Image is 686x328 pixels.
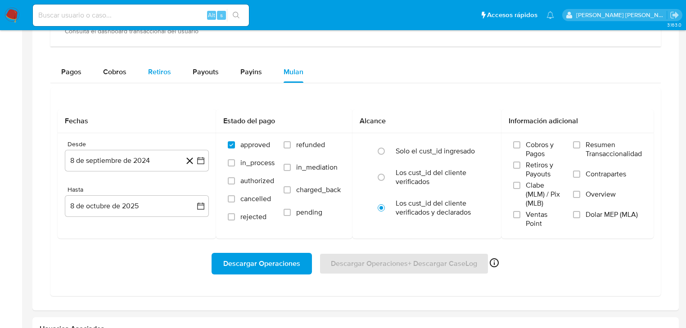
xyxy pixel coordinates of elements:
[487,10,537,20] span: Accesos rápidos
[670,10,679,20] a: Salir
[667,21,681,28] span: 3.163.0
[546,11,554,19] a: Notificaciones
[576,11,667,19] p: michelleangelica.rodriguez@mercadolibre.com.mx
[227,9,245,22] button: search-icon
[208,11,215,19] span: Alt
[33,9,249,21] input: Buscar usuario o caso...
[220,11,223,19] span: s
